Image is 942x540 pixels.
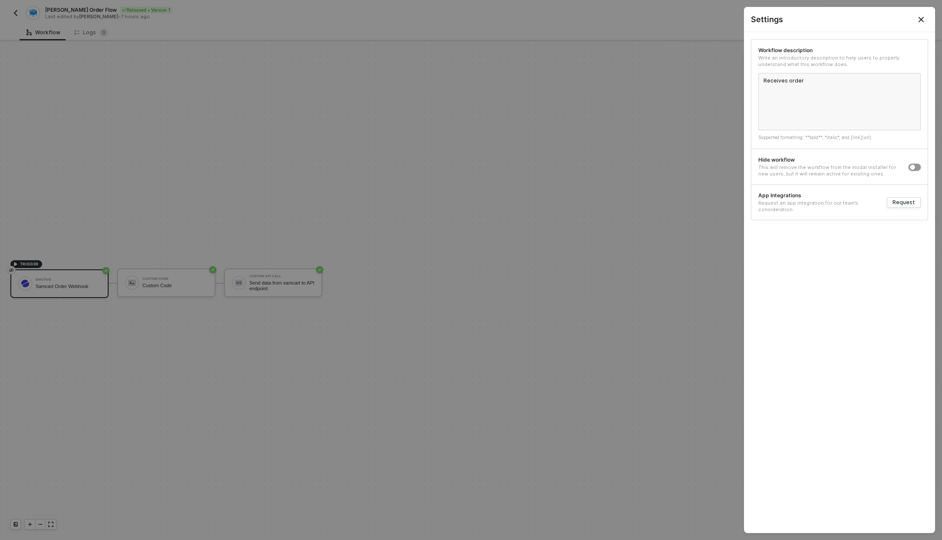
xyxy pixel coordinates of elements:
span: Supported formatting: **bold**, *italic*, and [link](url). [758,135,873,140]
div: App Integrations [758,192,880,199]
div: Hide workflow [758,156,902,163]
div: Workflow description [758,46,921,54]
div: Settings [751,14,928,25]
textarea: Receives order [758,73,921,130]
button: Request [887,197,921,208]
button: Close [907,7,935,32]
div: This will remove the workflow from the modal installer for new users, but it will remain active f... [758,164,902,177]
div: Request [892,199,915,206]
div: Request an app integration for our team’s consideration. [758,200,880,213]
div: Write an introductory description to help users to properly understand what this workflow does. [758,55,921,68]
